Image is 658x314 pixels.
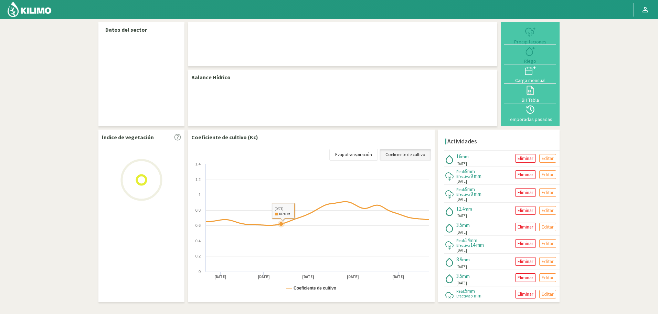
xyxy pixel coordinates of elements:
[465,206,472,212] span: mm
[470,237,477,243] span: mm
[542,171,554,179] p: Editar
[465,237,470,243] span: 14
[195,254,201,258] text: 0.2
[515,257,536,266] button: Eliminar
[380,149,431,161] a: Coeficiente de cultivo
[258,274,270,280] text: [DATE]
[542,290,554,298] p: Editar
[539,223,556,231] button: Editar
[470,242,484,248] span: 14 mm
[518,274,533,282] p: Eliminar
[467,186,475,192] span: mm
[465,287,467,294] span: 5
[7,1,52,18] img: Kilimo
[539,257,556,266] button: Editar
[456,192,470,197] span: Efectiva
[462,273,470,279] span: mm
[456,230,467,235] span: [DATE]
[461,153,469,160] span: mm
[191,73,231,81] p: Balance Hídrico
[518,290,533,298] p: Eliminar
[515,273,536,282] button: Eliminar
[456,264,467,270] span: [DATE]
[542,240,554,247] p: Editar
[504,26,556,45] button: Precipitaciones
[470,173,481,179] span: 9 mm
[191,133,258,141] p: Coeficiente de cultivo (Kc)
[199,270,201,274] text: 0
[515,239,536,248] button: Eliminar
[456,243,470,248] span: Efectiva
[456,205,465,212] span: 12.4
[107,145,176,214] img: Loading...
[456,238,465,243] span: Real:
[214,274,226,280] text: [DATE]
[542,189,554,196] p: Editar
[515,223,536,231] button: Eliminar
[518,189,533,196] p: Eliminar
[465,186,467,192] span: 9
[195,178,201,182] text: 1.2
[504,64,556,84] button: Carga mensual
[456,187,465,192] span: Real:
[539,170,556,179] button: Editar
[456,174,470,179] span: Efectiva
[504,45,556,64] button: Riego
[329,149,378,161] a: Evapotranspiración
[539,273,556,282] button: Editar
[504,103,556,123] button: Temporadas pasadas
[542,257,554,265] p: Editar
[542,154,554,162] p: Editar
[518,257,533,265] p: Eliminar
[392,274,404,280] text: [DATE]
[456,247,467,253] span: [DATE]
[195,208,201,212] text: 0.8
[515,154,536,163] button: Eliminar
[506,78,554,83] div: Carga mensual
[456,273,462,279] span: 3.5
[465,168,467,174] span: 9
[515,170,536,179] button: Eliminar
[456,161,467,167] span: [DATE]
[542,274,554,282] p: Editar
[518,171,533,179] p: Eliminar
[467,168,475,174] span: mm
[539,206,556,215] button: Editar
[470,292,481,299] span: 5 mm
[518,206,533,214] p: Eliminar
[515,290,536,298] button: Eliminar
[195,223,201,227] text: 0.6
[199,193,201,197] text: 1
[456,280,467,286] span: [DATE]
[462,222,470,228] span: mm
[456,293,470,298] span: Efectiva
[506,59,554,63] div: Riego
[518,240,533,247] p: Eliminar
[294,286,336,291] text: Coeficiente de cultivo
[105,26,178,34] p: Datos del sector
[518,154,533,162] p: Eliminar
[539,290,556,298] button: Editar
[195,239,201,243] text: 0.4
[539,239,556,248] button: Editar
[456,298,467,304] span: [DATE]
[456,288,465,294] span: Real:
[470,191,481,197] span: 9 mm
[539,154,556,163] button: Editar
[504,84,556,103] button: BH Tabla
[515,206,536,215] button: Eliminar
[462,256,470,263] span: mm
[542,206,554,214] p: Editar
[456,153,461,160] span: 16
[467,288,475,294] span: mm
[456,196,467,202] span: [DATE]
[456,179,467,184] span: [DATE]
[515,188,536,197] button: Eliminar
[456,169,465,174] span: Real:
[456,256,462,263] span: 8.9
[447,138,477,145] h4: Actividades
[506,117,554,122] div: Temporadas pasadas
[102,133,154,141] p: Índice de vegetación
[195,162,201,166] text: 1.4
[518,223,533,231] p: Eliminar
